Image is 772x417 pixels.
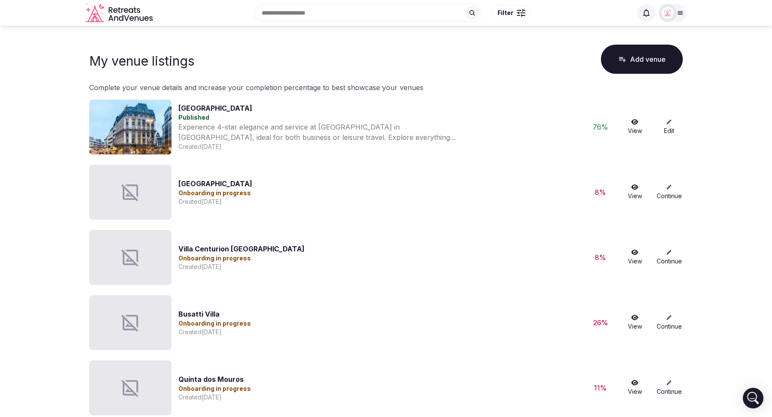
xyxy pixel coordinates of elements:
img: Venue cover photo for Brussels Marriott Hotel Grand Place [89,100,172,154]
span: Onboarding in progress [178,254,251,262]
span: Published [178,114,209,121]
a: Edit [655,119,683,135]
div: 8 % [587,252,614,263]
span: Onboarding in progress [178,385,251,392]
p: Complete your venue details and increase your completion percentage to best showcase your venues [89,82,683,93]
a: Busatti Villa [178,310,220,318]
svg: Retreats and Venues company logo [86,3,154,23]
div: Created [DATE] [178,142,580,151]
span: Filter [498,9,513,17]
span: Onboarding in progress [178,320,251,327]
a: Continue [655,380,683,396]
button: Add venue [601,45,683,74]
div: Experience 4-star elegance and service at [GEOGRAPHIC_DATA] in [GEOGRAPHIC_DATA], ideal for both ... [178,122,457,142]
h1: My venue listings [89,53,194,69]
span: Onboarding in progress [178,189,251,196]
a: View [621,314,648,331]
img: Matt Grant Oakes [662,7,674,19]
div: 8 % [587,187,614,197]
a: [GEOGRAPHIC_DATA] [178,104,252,112]
div: Created [DATE] [178,328,580,336]
div: 76 % [587,122,614,132]
a: [GEOGRAPHIC_DATA] [178,179,252,188]
a: View [621,184,648,200]
a: Continue [655,249,683,266]
div: Created [DATE] [178,197,580,206]
a: View [621,380,648,396]
a: View [621,119,648,135]
div: Created [DATE] [178,393,580,402]
div: Created [DATE] [178,263,580,271]
a: View [621,249,648,266]
a: Quinta dos Mouros [178,375,244,384]
a: Continue [655,184,683,200]
button: Filter [492,5,531,21]
div: 26 % [587,317,614,328]
a: Villa Centurion [GEOGRAPHIC_DATA] [178,245,305,253]
div: 11 % [587,383,614,393]
a: Visit the homepage [86,3,154,23]
div: Open Intercom Messenger [743,388,763,408]
a: Continue [655,314,683,331]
